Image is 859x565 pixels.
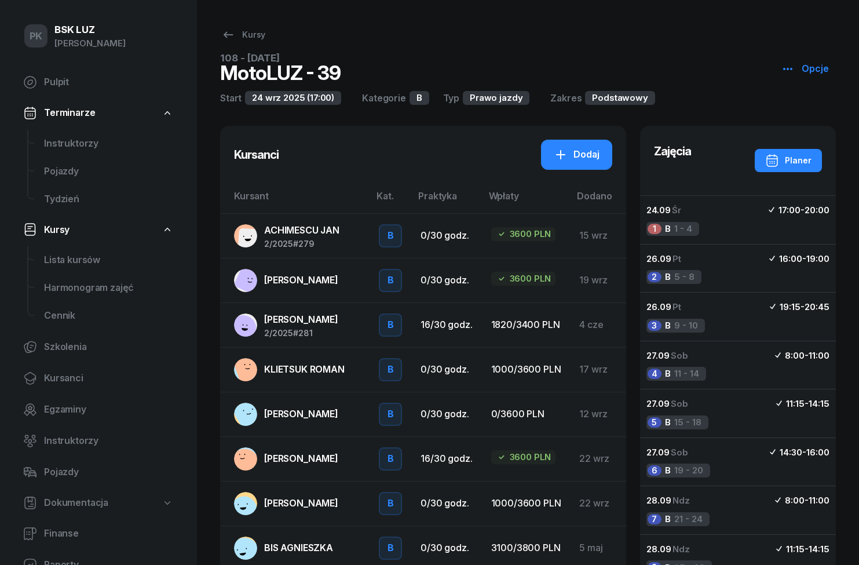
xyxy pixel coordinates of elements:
span: 1820/3400 PLN [491,319,560,330]
div: 12 wrz [579,407,609,422]
th: Wpłaty [482,188,571,213]
div: 4 [648,369,661,379]
a: [PERSON_NAME] [234,492,360,515]
span: Pt [672,301,681,312]
div: Prawo jazdy [463,91,529,105]
a: Kursy [211,23,276,46]
div: 19 wrz [579,273,609,288]
div: 21 - 24 [646,512,710,526]
span: 16:00 [779,253,802,264]
th: Kat. [370,188,411,213]
div: B [383,538,399,558]
span: 20:00 [805,205,829,216]
div: 22 wrz [579,451,609,466]
div: B [383,494,399,513]
span: ACHIMESCU JAN [264,224,339,236]
div: 4 cze [579,318,609,333]
span: KLIETSUK ROMAN [264,363,345,375]
span: 11:15 [786,544,805,555]
span: PK [30,31,43,41]
span: Dokumentacja [44,495,108,511]
span: 0/3600 PLN [491,408,544,420]
span: Harmonogram zajęć [44,280,173,296]
div: B [383,449,399,469]
th: Dodano [570,188,619,213]
button: B [379,269,402,292]
div: - [786,396,829,411]
div: - [785,348,829,363]
h3: Kursanci [234,145,279,164]
span: 8:00 [785,350,805,361]
a: Instruktorzy [14,427,182,455]
span: 28.09 [646,495,671,506]
button: B [379,492,402,515]
span: 11:00 [809,350,829,361]
a: Cennik [35,302,182,330]
div: 5 - 8 [646,270,701,284]
td: 0/30 godz. [411,347,481,392]
div: BSK LUZ [54,25,126,35]
span: Pulpit [44,75,173,90]
span: 16:00 [806,447,829,458]
span: [PERSON_NAME] [264,453,338,464]
span: 26.09 [646,253,671,264]
a: [PERSON_NAME] [234,447,360,471]
div: 2 [648,272,661,282]
button: 28.09Ndz8:00-11:007B21 - 24 [639,486,836,534]
span: 20:45 [805,301,829,312]
button: Opcje [774,54,836,84]
div: Podstawowy [585,91,655,105]
div: - [785,493,829,508]
span: [PERSON_NAME] [264,497,338,509]
span: [PERSON_NAME] [264,314,338,325]
button: 26.09Pt19:15-20:453B9 - 10 [639,292,836,341]
div: B [383,271,399,290]
span: Instruktorzy [44,433,173,449]
div: Dodaj [554,147,599,162]
span: 28.09 [646,544,671,555]
div: 11 - 14 [646,367,706,381]
button: B [379,537,402,560]
div: 1 [648,224,661,234]
span: 17:00 [778,205,800,216]
span: 8:00 [785,495,805,506]
span: Instruktorzy [44,136,173,151]
td: 0/30 godz. [411,213,481,258]
span: B [665,415,671,430]
span: Kursy [44,223,70,238]
span: 11:15 [786,398,805,409]
div: Opcje [781,61,829,76]
div: B [383,226,399,246]
div: Kategorie [362,91,406,105]
a: Kursy [14,217,182,243]
button: B [379,314,402,337]
div: 6 [648,465,661,476]
span: Sob [671,447,688,458]
div: - [780,445,829,460]
a: Dokumentacja [14,490,182,516]
div: 5 [648,417,661,428]
div: 7 [648,514,661,524]
button: Planer [755,149,822,172]
td: 16/30 godz. [411,302,481,347]
span: Egzaminy [44,402,173,417]
th: Kursant [220,188,370,213]
button: 27.09Sob11:15-14:155B15 - 18 [639,389,836,438]
span: 14:15 [809,544,829,555]
div: 1 - 4 [646,222,699,236]
div: 3600 PLN [491,450,556,464]
span: 11:00 [809,495,829,506]
div: 15 wrz [579,228,609,243]
div: 3600 PLN [491,272,556,286]
div: - [786,542,829,557]
div: Typ [443,91,460,105]
a: Egzaminy [14,396,182,424]
a: Lista kursów [35,246,182,274]
span: [PERSON_NAME] [264,274,338,286]
h3: Zajęcia [654,142,691,161]
div: Kursy [221,28,265,42]
button: B [379,447,402,471]
div: Planer [765,154,812,167]
span: B [665,269,671,285]
a: Finanse [14,520,182,548]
